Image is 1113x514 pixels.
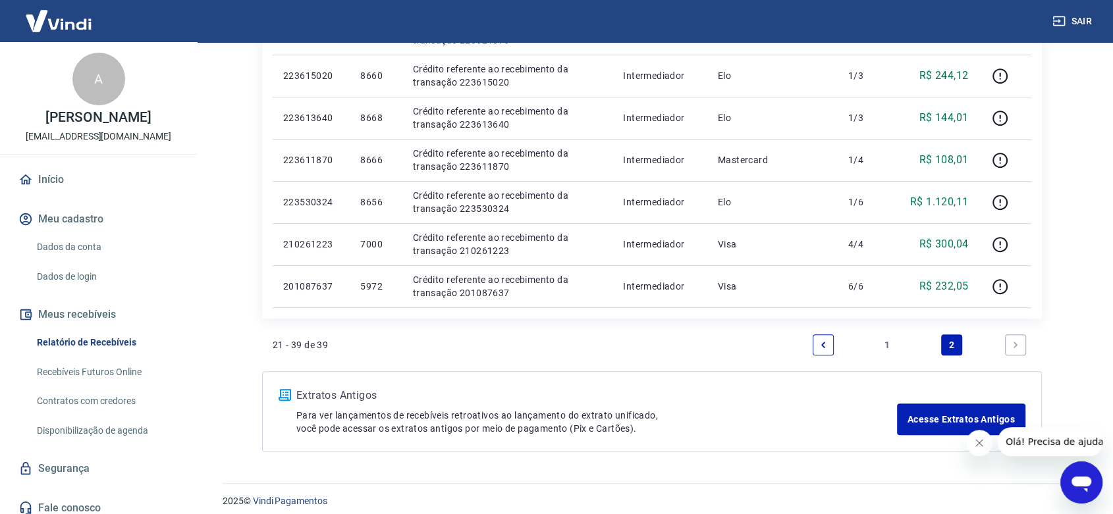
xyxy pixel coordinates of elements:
p: 8666 [360,153,391,167]
p: R$ 1.120,11 [910,194,968,210]
p: Para ver lançamentos de recebíveis retroativos ao lançamento do extrato unificado, você pode aces... [296,409,897,435]
p: Crédito referente ao recebimento da transação 210261223 [413,231,603,257]
p: R$ 244,12 [919,68,969,84]
a: Contratos com credores [32,388,181,415]
ul: Pagination [807,329,1031,361]
a: Previous page [813,334,834,355]
p: R$ 300,04 [919,236,969,252]
iframe: Botão para abrir a janela de mensagens [1060,461,1102,503]
a: Disponibilização de agenda [32,417,181,444]
p: 223530324 [283,195,339,209]
p: Intermediador [623,195,697,209]
button: Meus recebíveis [16,300,181,329]
a: Segurança [16,454,181,483]
p: R$ 108,01 [919,152,969,168]
p: 210261223 [283,238,339,251]
p: 7000 [360,238,391,251]
a: Dados da conta [32,234,181,261]
p: Intermediador [623,280,697,293]
p: 223615020 [283,69,339,82]
p: [PERSON_NAME] [45,111,151,124]
p: Intermediador [623,69,697,82]
a: Início [16,165,181,194]
p: Visa [718,238,827,251]
p: 201087637 [283,280,339,293]
p: Visa [718,280,827,293]
a: Page 2 is your current page [941,334,962,355]
p: 1/4 [848,153,887,167]
img: ícone [279,389,291,401]
p: Crédito referente ao recebimento da transação 223615020 [413,63,603,89]
p: Crédito referente ao recebimento da transação 201087637 [413,273,603,299]
p: 2025 © [223,494,1081,508]
p: Crédito referente ao recebimento da transação 223611870 [413,147,603,173]
p: Crédito referente ao recebimento da transação 223530324 [413,189,603,215]
div: A [72,53,125,105]
p: 8668 [360,111,391,124]
p: 1/3 [848,69,887,82]
a: Page 1 [877,334,898,355]
p: 1/3 [848,111,887,124]
button: Meu cadastro [16,205,181,234]
p: Intermediador [623,238,697,251]
a: Dados de login [32,263,181,290]
p: 1/6 [848,195,887,209]
a: Vindi Pagamentos [253,496,327,506]
p: Elo [718,111,827,124]
p: [EMAIL_ADDRESS][DOMAIN_NAME] [26,130,171,143]
p: Mastercard [718,153,827,167]
p: 5972 [360,280,391,293]
a: Relatório de Recebíveis [32,329,181,356]
p: R$ 144,01 [919,110,969,126]
iframe: Mensagem da empresa [998,427,1102,456]
p: Crédito referente ao recebimento da transação 223613640 [413,105,603,131]
a: Acesse Extratos Antigos [897,403,1025,435]
button: Sair [1050,9,1097,34]
p: 223611870 [283,153,339,167]
p: Elo [718,69,827,82]
p: 21 - 39 de 39 [273,338,328,351]
p: Elo [718,195,827,209]
img: Vindi [16,1,101,41]
p: Extratos Antigos [296,388,897,403]
iframe: Fechar mensagem [966,430,992,456]
p: 4/4 [848,238,887,251]
p: Intermediador [623,111,697,124]
p: R$ 232,05 [919,278,969,294]
p: Intermediador [623,153,697,167]
span: Olá! Precisa de ajuda? [8,9,111,20]
p: 6/6 [848,280,887,293]
a: Recebíveis Futuros Online [32,359,181,386]
p: 8660 [360,69,391,82]
p: 223613640 [283,111,339,124]
a: Next page [1005,334,1026,355]
p: 8656 [360,195,391,209]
